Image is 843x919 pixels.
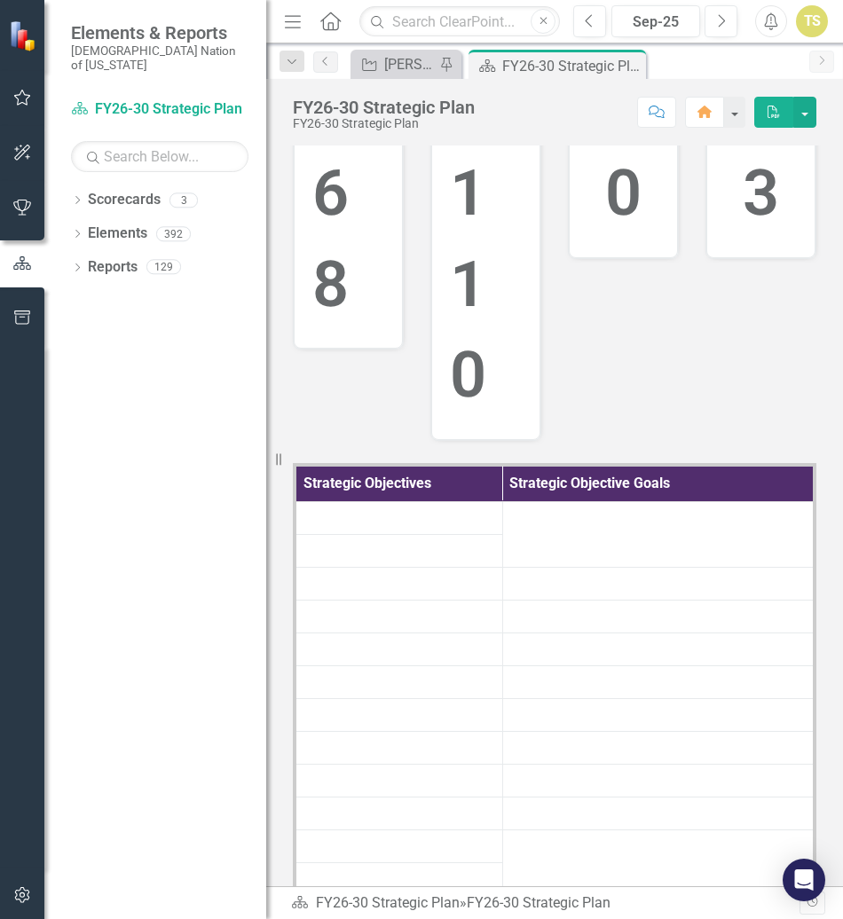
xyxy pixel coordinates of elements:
[359,6,560,37] input: Search ClearPoint...
[467,894,611,911] div: FY26-30 Strategic Plan
[169,192,198,208] div: 3
[156,226,191,241] div: 392
[9,20,41,51] img: ClearPoint Strategy
[618,12,694,33] div: Sep-25
[293,117,475,130] div: FY26-30 Strategic Plan
[293,98,475,117] div: FY26-30 Strategic Plan
[384,53,435,75] div: [PERSON_NAME] SO's
[783,859,825,901] div: Open Intercom Messenger
[71,141,248,172] input: Search Below...
[611,5,700,37] button: Sep-25
[725,148,797,240] div: 3
[71,43,248,73] small: [DEMOGRAPHIC_DATA] Nation of [US_STATE]
[587,148,659,240] div: 0
[796,5,828,37] button: TS
[88,257,138,278] a: Reports
[71,22,248,43] span: Elements & Reports
[502,55,642,77] div: FY26-30 Strategic Plan
[71,99,248,120] a: FY26-30 Strategic Plan
[291,893,800,914] div: »
[88,190,161,210] a: Scorecards
[88,224,147,244] a: Elements
[355,53,435,75] a: [PERSON_NAME] SO's
[316,894,460,911] a: FY26-30 Strategic Plan
[450,148,522,422] div: 110
[312,148,384,331] div: 68
[146,260,181,275] div: 129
